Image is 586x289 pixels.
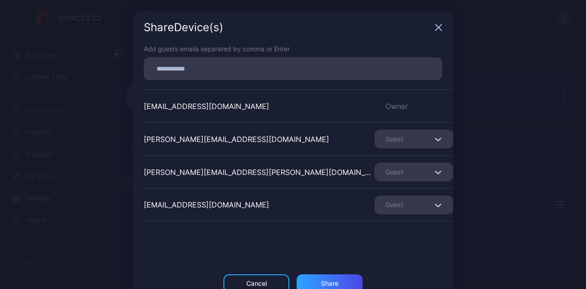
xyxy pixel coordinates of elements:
div: [EMAIL_ADDRESS][DOMAIN_NAME] [144,199,269,210]
div: Share Device (s) [144,22,431,33]
div: [EMAIL_ADDRESS][DOMAIN_NAME] [144,101,269,112]
div: [PERSON_NAME][EMAIL_ADDRESS][DOMAIN_NAME] [144,134,329,145]
div: Share [321,280,338,287]
div: [PERSON_NAME][EMAIL_ADDRESS][PERSON_NAME][DOMAIN_NAME] [144,167,374,178]
div: Cancel [246,280,267,287]
button: Guest [374,163,453,181]
div: Add guests emails separated by comma or Enter [144,44,442,54]
button: Guest [374,196,453,214]
button: Guest [374,130,453,148]
div: Owner [374,101,453,112]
